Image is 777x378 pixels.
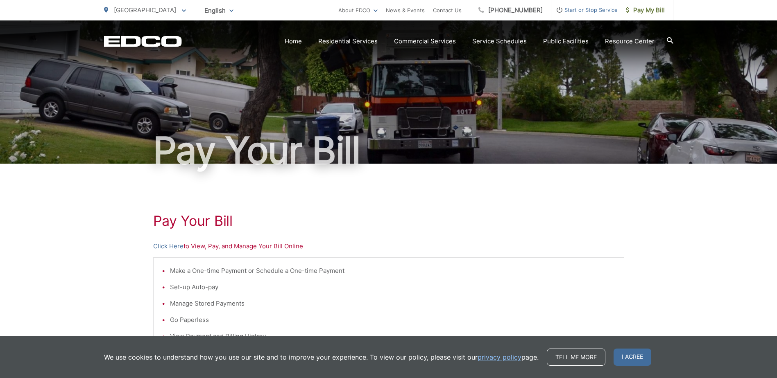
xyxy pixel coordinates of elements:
[104,352,539,362] p: We use cookies to understand how you use our site and to improve your experience. To view our pol...
[614,349,651,366] span: I agree
[104,130,673,171] h1: Pay Your Bill
[472,36,527,46] a: Service Schedules
[394,36,456,46] a: Commercial Services
[543,36,589,46] a: Public Facilities
[198,3,240,18] span: English
[386,5,425,15] a: News & Events
[338,5,378,15] a: About EDCO
[433,5,462,15] a: Contact Us
[170,266,616,276] li: Make a One-time Payment or Schedule a One-time Payment
[170,299,616,308] li: Manage Stored Payments
[605,36,655,46] a: Resource Center
[153,241,624,251] p: to View, Pay, and Manage Your Bill Online
[547,349,605,366] a: Tell me more
[478,352,521,362] a: privacy policy
[104,36,182,47] a: EDCD logo. Return to the homepage.
[170,282,616,292] li: Set-up Auto-pay
[170,315,616,325] li: Go Paperless
[318,36,378,46] a: Residential Services
[626,5,665,15] span: Pay My Bill
[114,6,176,14] span: [GEOGRAPHIC_DATA]
[153,213,624,229] h1: Pay Your Bill
[170,331,616,341] li: View Payment and Billing History
[153,241,183,251] a: Click Here
[285,36,302,46] a: Home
